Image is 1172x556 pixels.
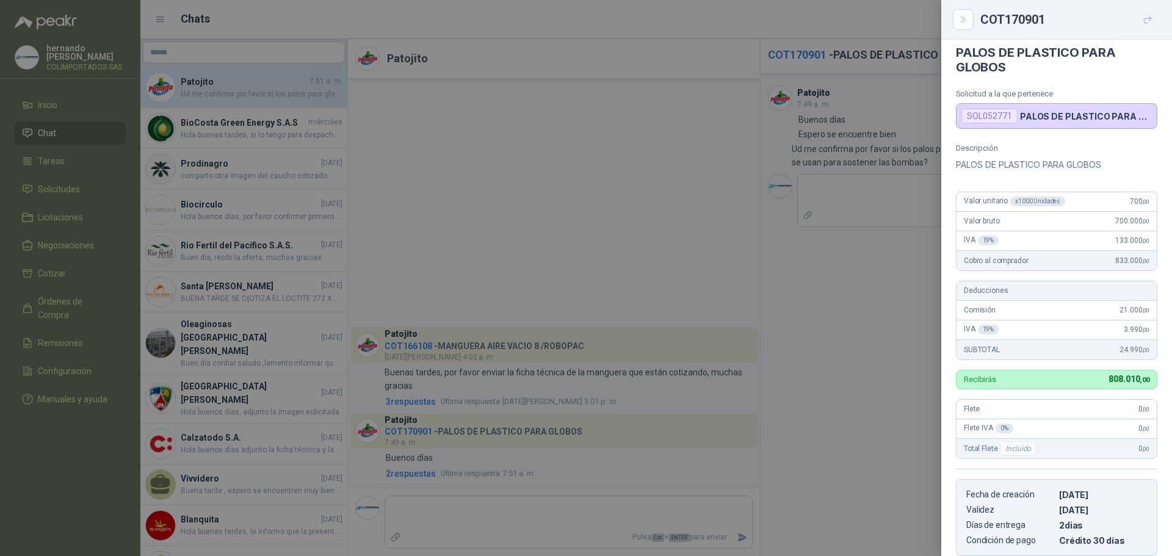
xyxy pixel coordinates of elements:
span: 0 [1138,424,1149,433]
p: 2 dias [1059,520,1147,530]
span: 808.010 [1109,374,1149,384]
span: 700 [1130,197,1149,206]
span: ,00 [1142,307,1149,314]
p: Días de entrega [966,520,1054,530]
span: 833.000 [1115,256,1149,265]
span: ,00 [1142,198,1149,205]
span: 133.000 [1115,236,1149,245]
div: 19 % [978,325,999,334]
span: ,00 [1142,327,1149,333]
span: Flete IVA [964,424,1013,433]
span: 21.000 [1120,306,1149,314]
span: ,00 [1142,218,1149,225]
span: 0 [1138,405,1149,413]
span: 700.000 [1115,217,1149,225]
div: 19 % [978,236,999,245]
p: Fecha de creación [966,489,1054,500]
p: Validez [966,505,1054,515]
p: Condición de pago [966,535,1054,546]
span: ,00 [1142,425,1149,432]
span: ,00 [1142,347,1149,353]
p: Recibirás [964,375,996,383]
span: Valor unitario [964,197,1065,206]
p: PALOS DE PLASTICO PARA GLOBOS [956,157,1157,172]
span: Total Flete [964,441,1039,456]
span: ,00 [1142,406,1149,413]
span: ,00 [1142,446,1149,452]
span: ,00 [1140,376,1149,384]
span: Cobro al comprador [964,256,1028,265]
span: Comisión [964,306,996,314]
span: ,00 [1142,237,1149,244]
div: x 1000 Unidades [1010,197,1065,206]
p: Crédito 30 días [1059,535,1147,546]
span: Deducciones [964,286,1008,295]
p: [DATE] [1059,505,1147,515]
span: Valor bruto [964,217,999,225]
button: Close [956,12,971,27]
h4: PALOS DE PLASTICO PARA GLOBOS [956,45,1157,74]
p: [DATE] [1059,489,1147,500]
div: SOL052771 [961,109,1018,123]
span: 3.990 [1124,325,1149,334]
span: SUBTOTAL [964,345,1000,354]
div: COT170901 [980,10,1157,29]
span: ,00 [1142,258,1149,264]
div: Incluido [1000,441,1036,456]
span: IVA [964,325,999,334]
p: PALOS DE PLASTICO PARA GLOBOS [1020,111,1152,121]
p: Solicitud a la que pertenece [956,89,1157,98]
span: 0 [1138,444,1149,453]
span: IVA [964,236,999,245]
p: Descripción [956,143,1157,153]
div: 0 % [996,424,1013,433]
span: Flete [964,405,980,413]
span: 24.990 [1120,345,1149,354]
